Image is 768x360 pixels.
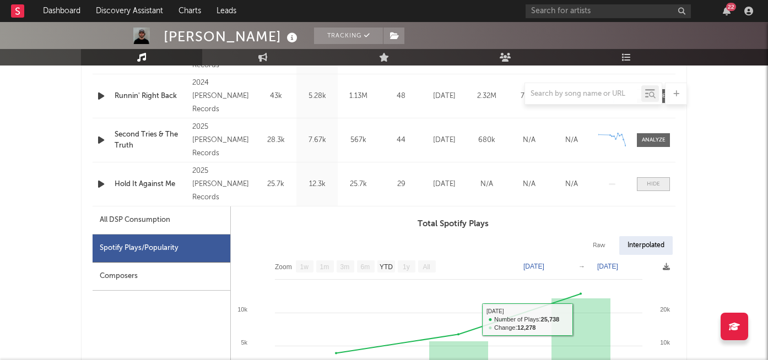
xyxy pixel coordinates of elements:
[523,263,544,270] text: [DATE]
[115,129,187,151] a: Second Tries & The Truth
[426,135,463,146] div: [DATE]
[320,263,329,271] text: 1m
[585,236,614,255] div: Raw
[299,179,335,190] div: 12.3k
[340,135,376,146] div: 567k
[192,165,252,204] div: 2025 [PERSON_NAME] Records
[403,263,410,271] text: 1y
[93,206,230,234] div: All DSP Consumption
[553,179,590,190] div: N/A
[340,263,350,271] text: 3m
[115,179,187,190] a: Hold It Against Me
[258,135,294,146] div: 28.3k
[597,263,618,270] text: [DATE]
[578,263,585,270] text: →
[275,263,292,271] text: Zoom
[553,135,590,146] div: N/A
[423,263,430,271] text: All
[511,135,548,146] div: N/A
[258,179,294,190] div: 25.7k
[237,306,247,313] text: 10k
[192,77,252,116] div: 2024 [PERSON_NAME] Records
[300,263,309,271] text: 1w
[382,179,420,190] div: 29
[526,4,691,18] input: Search for artists
[93,263,230,291] div: Composers
[299,135,335,146] div: 7.67k
[100,214,170,227] div: All DSP Consumption
[340,179,376,190] div: 25.7k
[619,236,673,255] div: Interpolated
[426,179,463,190] div: [DATE]
[164,28,300,46] div: [PERSON_NAME]
[361,263,370,271] text: 6m
[511,179,548,190] div: N/A
[726,3,736,11] div: 22
[314,28,383,44] button: Tracking
[660,306,670,313] text: 20k
[380,263,393,271] text: YTD
[192,121,252,160] div: 2025 [PERSON_NAME] Records
[382,135,420,146] div: 44
[468,179,505,190] div: N/A
[93,234,230,263] div: Spotify Plays/Popularity
[723,7,731,15] button: 22
[241,339,247,346] text: 5k
[231,217,675,231] h3: Total Spotify Plays
[468,135,505,146] div: 680k
[525,90,641,99] input: Search by song name or URL
[660,339,670,346] text: 10k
